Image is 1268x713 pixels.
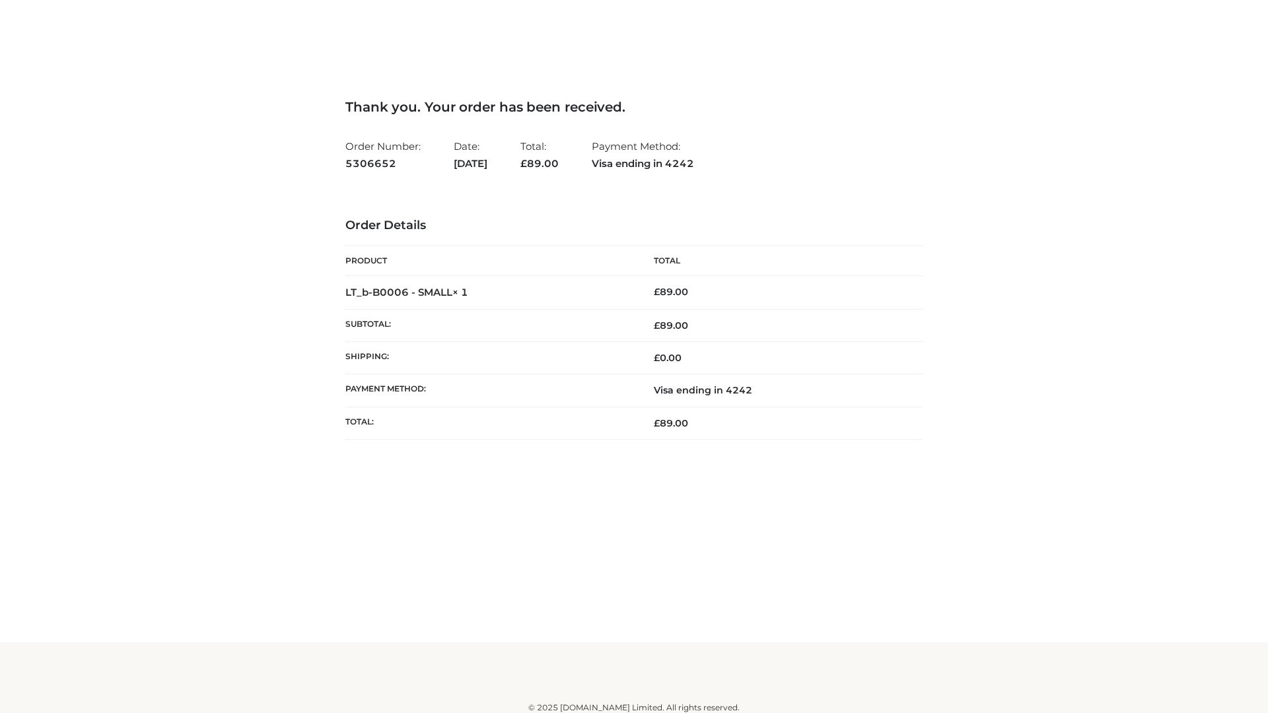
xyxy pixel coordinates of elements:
strong: × 1 [452,286,468,298]
span: £ [654,417,660,429]
li: Total: [520,135,559,175]
bdi: 89.00 [654,286,688,298]
th: Product [345,246,634,276]
th: Total [634,246,923,276]
th: Payment method: [345,374,634,407]
span: 89.00 [520,157,559,170]
h3: Thank you. Your order has been received. [345,99,923,115]
th: Subtotal: [345,309,634,341]
span: £ [654,320,660,331]
bdi: 0.00 [654,352,682,364]
td: Visa ending in 4242 [634,374,923,407]
strong: 5306652 [345,155,421,172]
span: £ [654,352,660,364]
span: 89.00 [654,320,688,331]
li: Payment Method: [592,135,694,175]
strong: LT_b-B0006 - SMALL [345,286,468,298]
h3: Order Details [345,219,923,233]
li: Order Number: [345,135,421,175]
strong: [DATE] [454,155,487,172]
th: Total: [345,407,634,439]
strong: Visa ending in 4242 [592,155,694,172]
span: 89.00 [654,417,688,429]
span: £ [654,286,660,298]
span: £ [520,157,527,170]
th: Shipping: [345,342,634,374]
li: Date: [454,135,487,175]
